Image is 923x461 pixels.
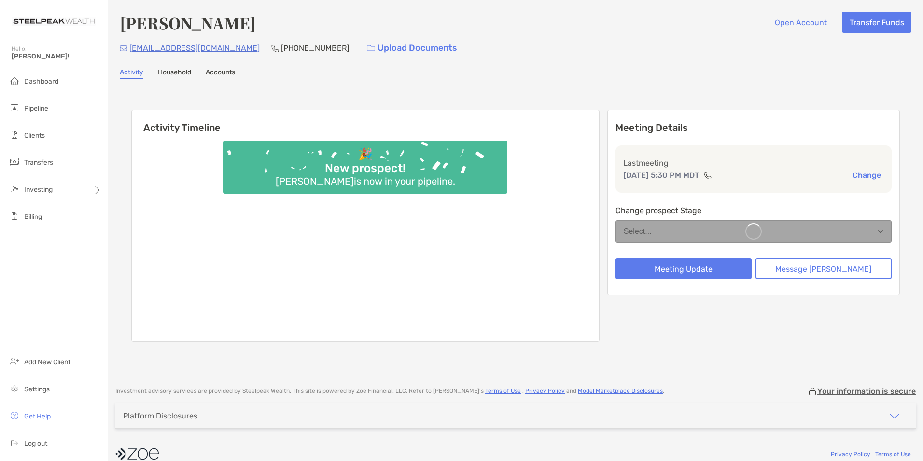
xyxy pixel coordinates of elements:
img: Phone Icon [271,44,279,52]
img: transfers icon [9,156,20,168]
a: Privacy Policy [831,451,870,458]
a: Upload Documents [361,38,463,58]
img: communication type [703,172,712,179]
a: Activity [120,68,143,79]
span: Dashboard [24,77,58,86]
p: Change prospect Stage [615,204,892,216]
span: Transfers [24,158,53,167]
a: Terms of Use [485,388,521,394]
p: [EMAIL_ADDRESS][DOMAIN_NAME] [129,42,260,54]
p: Meeting Details [615,122,892,134]
img: logout icon [9,437,20,448]
p: Investment advisory services are provided by Steelpeak Wealth . This site is powered by Zoe Finan... [115,388,664,395]
img: Zoe Logo [12,4,96,39]
img: pipeline icon [9,102,20,114]
img: button icon [367,45,375,52]
span: Log out [24,439,47,447]
p: [PHONE_NUMBER] [281,42,349,54]
button: Meeting Update [615,258,752,279]
span: Add New Client [24,358,70,366]
button: Open Account [767,12,834,33]
h4: [PERSON_NAME] [120,12,256,34]
button: Message [PERSON_NAME] [755,258,892,279]
img: dashboard icon [9,75,20,86]
img: icon arrow [889,410,900,422]
a: Terms of Use [875,451,911,458]
a: Household [158,68,191,79]
button: Change [850,170,884,180]
span: Settings [24,385,50,393]
img: clients icon [9,129,20,141]
div: New prospect! [321,161,409,175]
button: Transfer Funds [842,12,911,33]
p: Last meeting [623,157,884,169]
img: add_new_client icon [9,356,20,367]
div: 🎉 [354,147,377,161]
a: Model Marketplace Disclosures [578,388,663,394]
p: [DATE] 5:30 PM MDT [623,169,699,181]
h6: Activity Timeline [132,110,599,133]
p: Your information is secure [817,387,916,396]
a: Privacy Policy [525,388,565,394]
img: Email Icon [120,45,127,51]
span: Billing [24,213,42,221]
img: settings icon [9,383,20,394]
div: Platform Disclosures [123,411,197,420]
span: Get Help [24,412,51,420]
span: Investing [24,186,53,194]
span: Clients [24,131,45,140]
img: billing icon [9,210,20,222]
a: Accounts [206,68,235,79]
span: [PERSON_NAME]! [12,52,102,60]
div: [PERSON_NAME] is now in your pipeline. [272,175,459,187]
span: Pipeline [24,104,48,113]
img: get-help icon [9,410,20,421]
img: investing icon [9,183,20,195]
